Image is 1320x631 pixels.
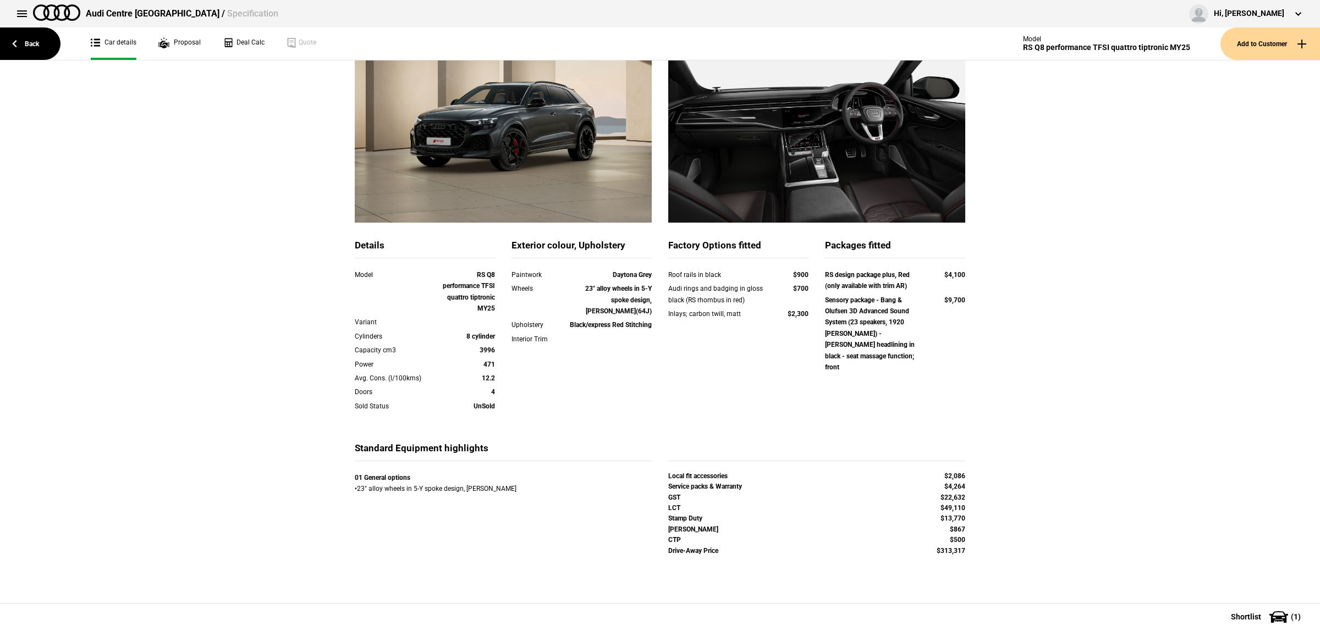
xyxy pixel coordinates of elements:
strong: Black/express Red Stitching [570,321,652,329]
strong: 01 General options [355,474,410,481]
button: Shortlist(1) [1214,603,1320,630]
div: Upholstery [512,319,568,330]
strong: $2,300 [788,310,809,318]
div: Capacity cm3 [355,345,439,356]
div: • 23" alloy wheels in 5-Y spoke design, [PERSON_NAME] [355,472,652,495]
strong: Stamp Duty [668,514,702,522]
strong: $2,086 [944,472,965,480]
strong: $700 [793,285,809,292]
strong: $9,700 [944,296,965,304]
div: Exterior colour, Upholstery [512,239,652,258]
span: Shortlist [1231,613,1261,621]
strong: 4 [491,388,495,396]
strong: $867 [950,525,965,533]
div: Power [355,359,439,370]
div: Model [355,269,439,280]
strong: $49,110 [941,504,965,512]
strong: [PERSON_NAME] [668,525,718,533]
a: Car details [91,27,136,60]
div: Audi rings and badging in gloss black (RS rhombus in red) [668,283,767,306]
div: Cylinders [355,331,439,342]
div: Wheels [512,283,568,294]
strong: Drive-Away Price [668,547,718,555]
div: Standard Equipment highlights [355,442,652,461]
strong: LCT [668,504,680,512]
strong: $4,100 [944,271,965,279]
span: Specification [227,8,278,19]
a: Deal Calc [223,27,265,60]
strong: 3996 [480,346,495,354]
div: Interior Trim [512,334,568,345]
strong: 23" alloy wheels in 5-Y spoke design, [PERSON_NAME](64J) [585,285,652,315]
div: Audi Centre [GEOGRAPHIC_DATA] / [86,8,278,20]
strong: Local fit accessories [668,472,728,480]
strong: Service packs & Warranty [668,483,742,490]
strong: UnSold [474,402,495,410]
div: Doors [355,386,439,397]
img: audi.png [33,4,80,21]
strong: $500 [950,536,965,544]
button: Add to Customer [1220,27,1320,60]
strong: 471 [483,361,495,368]
div: Factory Options fitted [668,239,809,258]
strong: 12.2 [482,374,495,382]
div: Avg. Cons. (l/100kms) [355,373,439,384]
div: Sold Status [355,401,439,412]
div: Variant [355,317,439,328]
div: Hi, [PERSON_NAME] [1214,8,1284,19]
div: Model [1023,35,1190,43]
strong: $22,632 [941,494,965,501]
strong: CTP [668,536,681,544]
strong: 8 cylinder [466,333,495,340]
strong: Sensory package - Bang & Olufsen 3D Advanced Sound System (23 speakers, 1920 [PERSON_NAME]) - [PE... [825,296,915,371]
div: Details [355,239,495,258]
strong: $13,770 [941,514,965,522]
span: ( 1 ) [1291,613,1301,621]
div: Paintwork [512,269,568,280]
div: Roof rails in black [668,269,767,280]
strong: RS design package plus, Red (only available with trim AR) [825,271,910,290]
strong: $313,317 [937,547,965,555]
div: RS Q8 performance TFSI quattro tiptronic MY25 [1023,43,1190,52]
div: Inlays; carbon twill, matt [668,308,767,319]
strong: GST [668,494,680,501]
a: Proposal [158,27,201,60]
strong: $900 [793,271,809,279]
strong: $4,264 [944,483,965,490]
div: Packages fitted [825,239,965,258]
strong: Daytona Grey [613,271,652,279]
